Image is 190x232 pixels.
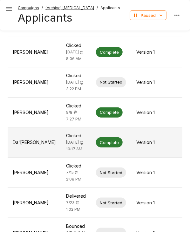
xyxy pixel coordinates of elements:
[13,200,56,206] p: [PERSON_NAME]
[13,79,56,85] p: [PERSON_NAME]
[13,109,56,116] p: [PERSON_NAME]
[96,49,123,55] span: Complete
[96,200,126,206] span: Not Started
[66,223,86,229] p: Bounced
[66,80,84,91] span: [DATE] @ 3:22 PM
[13,139,56,146] p: Da'[PERSON_NAME]
[13,169,56,176] p: [PERSON_NAME]
[136,169,158,176] p: Version 1
[66,170,81,181] span: 7/15 @ 2:08 PM
[96,109,123,115] span: Complete
[136,139,158,146] p: Version 1
[66,110,81,121] span: 9/8 @ 7:27 PM
[136,79,158,85] p: Version 1
[66,133,86,139] p: Clicked
[13,49,56,55] p: [PERSON_NAME]
[96,140,123,146] span: Complete
[130,10,166,20] button: Paused
[18,11,120,24] h4: Applicants
[97,5,98,11] span: /
[66,42,86,49] p: Clicked
[96,79,126,85] span: Not Started
[66,103,86,109] p: Clicked
[96,170,126,176] span: Not Started
[18,5,39,10] u: Campaigns
[66,163,86,169] p: Clicked
[136,109,158,116] p: Version 1
[66,140,84,151] span: [DATE] @ 10:17 AM
[66,72,86,79] p: Clicked
[42,5,43,11] span: /
[45,5,94,10] u: (Archive) [MEDICAL_DATA]
[100,5,120,11] span: Applicants
[66,193,86,199] p: Delivered
[136,200,158,206] p: Version 1
[66,50,84,61] span: [DATE] @ 8:06 AM
[136,49,158,55] p: Version 1
[66,200,80,212] span: 7/23 @ 1:02 PM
